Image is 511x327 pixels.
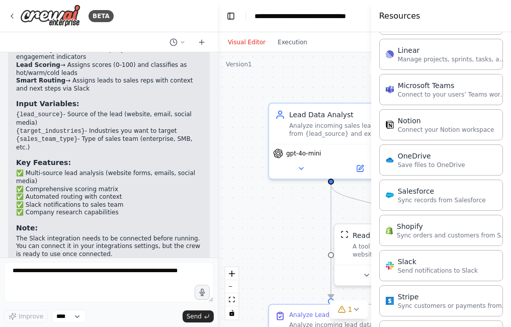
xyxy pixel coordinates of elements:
[16,77,202,93] li: → Assigns leads to sales reps with context and next steps via Slack
[286,149,321,157] span: gpt-4o-mini
[398,267,478,275] p: Send notifications to Slack
[16,46,202,61] li: → Extracts company details, contact info, and engagement indicators
[16,61,60,68] strong: Lead Scoring
[386,226,393,234] img: Shopify
[353,242,452,259] div: A tool that can be used to read a website content.
[386,86,394,94] img: Microsoft Teams
[222,36,272,48] button: Visual Editor
[398,80,508,91] div: Microsoft Teams
[398,196,486,204] p: Sync records from Salesforce
[333,223,459,286] div: ScrapeWebsiteToolRead website contentA tool that can be used to read a website content.
[397,231,507,239] p: Sync orders and customers from Shopify
[225,280,238,293] button: zoom out
[16,224,38,232] strong: Note:
[16,135,202,151] li: - Type of sales team (enterprise, SMB, etc.)
[386,156,394,164] img: OneDrive
[16,127,202,136] li: - Industries you want to target
[16,170,202,217] p: ✅ Multi-source lead analysis (website forms, emails, social media) ✅ Comprehensive scoring matrix...
[386,262,394,270] img: Slack
[20,5,80,27] img: Logo
[379,10,420,22] h4: Resources
[398,91,508,99] p: Connect to your users’ Teams workspaces
[16,111,63,118] code: {lead_source}
[386,297,394,305] img: Stripe
[226,60,252,68] div: Version 1
[289,122,387,138] div: Analyze incoming sales leads from {lead_source} and extract key information including company det...
[272,36,313,48] button: Execution
[89,10,114,22] div: BETA
[16,158,71,167] strong: Key Features:
[289,311,346,319] div: Analyze Lead Data
[398,186,486,196] div: Salesforce
[225,267,238,319] div: React Flow controls
[398,151,465,161] div: OneDrive
[326,185,401,218] g: Edge from 31fe5431-b8f3-448e-963d-4ec92b56323f to 145a7a1c-a3bf-4710-9120-5d38eebab257
[225,293,238,306] button: fit view
[268,103,394,180] div: Lead Data AnalystAnalyze incoming sales leads from {lead_source} and extract key information incl...
[16,61,202,77] li: → Assigns scores (0-100) and classifies as hot/warm/cold leads
[165,36,190,48] button: Switch to previous chat
[340,230,349,238] img: ScrapeWebsiteTool
[398,126,494,134] p: Connect your Notion workspace
[398,292,508,302] div: Stripe
[254,11,368,21] nav: breadcrumb
[398,161,465,169] p: Save files to OneDrive
[16,46,63,53] strong: Lead Analysis
[353,230,429,240] div: Read website content
[4,310,48,323] button: Improve
[16,136,77,143] code: {sales_team_type}
[398,55,508,63] p: Manage projects, sprints, tasks, and bug tracking in Linear
[225,267,238,280] button: zoom in
[398,116,494,126] div: Notion
[289,110,387,120] div: Lead Data Analyst
[16,235,202,259] p: The Slack integration needs to be connected before running. You can connect it in your integratio...
[19,312,43,320] span: Improve
[224,9,238,23] button: Hide left sidebar
[16,100,79,108] strong: Input Variables:
[194,36,210,48] button: Start a new chat
[187,312,202,320] span: Send
[386,191,394,199] img: Salesforce
[386,121,394,129] img: Notion
[16,77,65,84] strong: Smart Routing
[326,185,336,298] g: Edge from 31fe5431-b8f3-448e-963d-4ec92b56323f to 27ec7531-4570-49dd-9308-38bf99391c52
[183,310,214,322] button: Send
[329,300,368,319] button: 1
[398,257,478,267] div: Slack
[348,304,352,314] span: 1
[332,162,389,175] button: Open in side panel
[398,302,508,310] p: Sync customers or payments from Stripe
[16,128,85,135] code: {target_industries}
[225,306,238,319] button: toggle interactivity
[398,45,508,55] div: Linear
[386,50,394,58] img: Linear
[195,285,210,300] button: Click to speak your automation idea
[16,111,202,127] li: - Source of the lead (website, email, social media)
[397,221,507,231] div: Shopify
